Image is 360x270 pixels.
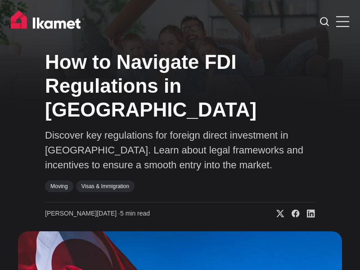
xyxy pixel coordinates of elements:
a: Moving [45,180,73,192]
a: Visas & Immigration [76,180,135,192]
time: 5 min read [45,209,150,218]
p: Discover key regulations for foreign direct investment in [GEOGRAPHIC_DATA]. Learn about legal fr... [45,128,315,172]
h1: How to Navigate FDI Regulations in [GEOGRAPHIC_DATA] [45,50,315,121]
span: [PERSON_NAME][DATE] ∙ [45,210,120,217]
a: Share on Linkedin [300,209,315,218]
img: Ikamet home [11,10,85,33]
a: Share on X [269,209,284,218]
a: Share on Facebook [284,209,300,218]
